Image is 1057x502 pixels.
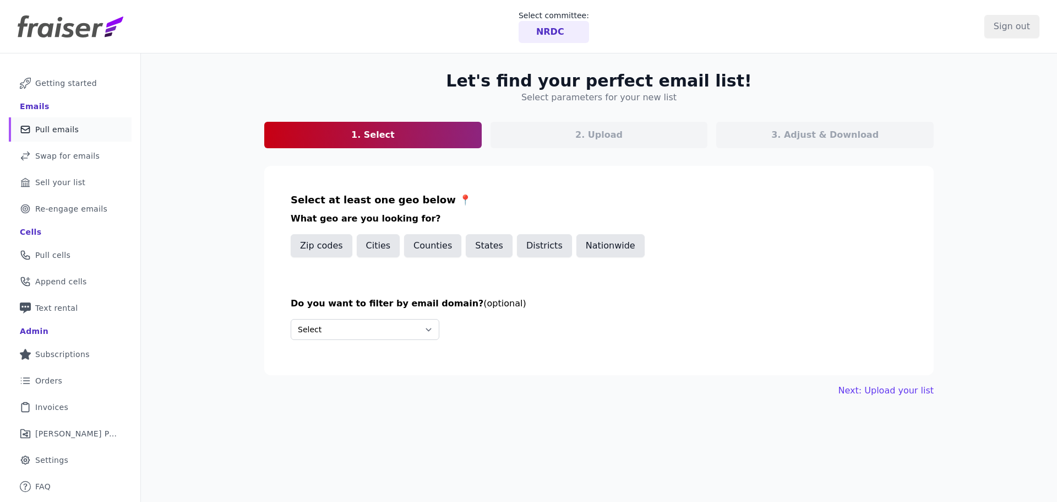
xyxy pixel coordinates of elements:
[35,349,90,360] span: Subscriptions
[9,144,132,168] a: Swap for emails
[575,128,623,142] p: 2. Upload
[9,296,132,320] a: Text rental
[35,375,62,386] span: Orders
[9,117,132,142] a: Pull emails
[291,298,483,309] span: Do you want to filter by email domain?
[35,124,79,135] span: Pull emails
[517,234,572,257] button: Districts
[35,481,51,492] span: FAQ
[20,326,48,337] div: Admin
[519,10,589,21] p: Select committee:
[446,71,751,91] h2: Let's find your perfect email list!
[35,402,68,413] span: Invoices
[351,128,395,142] p: 1. Select
[9,243,132,267] a: Pull cells
[291,194,471,206] span: Select at least one geo below 📍
[9,422,132,446] a: [PERSON_NAME] Performance
[357,234,400,257] button: Cities
[20,226,41,237] div: Cells
[18,15,123,37] img: Fraiser Logo
[404,234,461,257] button: Counties
[35,455,68,466] span: Settings
[35,276,87,287] span: Append cells
[35,203,107,214] span: Re-engage emails
[9,474,132,499] a: FAQ
[9,395,132,419] a: Invoices
[35,78,97,89] span: Getting started
[9,197,132,221] a: Re-engage emails
[264,122,482,148] a: 1. Select
[35,150,100,161] span: Swap for emails
[9,448,132,472] a: Settings
[35,250,70,261] span: Pull cells
[536,25,564,39] p: NRDC
[35,428,118,439] span: [PERSON_NAME] Performance
[771,128,879,142] p: 3. Adjust & Download
[35,177,85,188] span: Sell your list
[9,342,132,366] a: Subscriptions
[483,298,526,309] span: (optional)
[576,234,645,257] button: Nationwide
[519,10,589,43] a: Select committee: NRDC
[291,212,907,225] h3: What geo are you looking for?
[9,269,132,294] a: Append cells
[20,101,50,112] div: Emails
[466,234,513,257] button: States
[9,369,132,393] a: Orders
[984,15,1039,38] input: Sign out
[838,384,934,397] button: Next: Upload your list
[35,303,78,314] span: Text rental
[291,234,352,257] button: Zip codes
[9,71,132,95] a: Getting started
[521,91,677,104] h4: Select parameters for your new list
[9,170,132,195] a: Sell your list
